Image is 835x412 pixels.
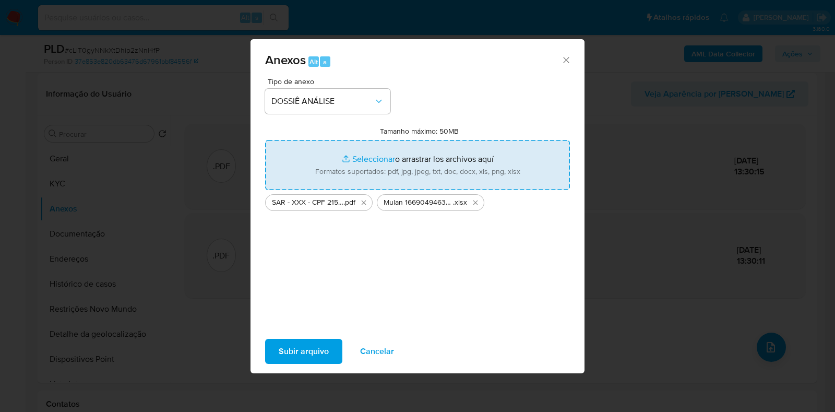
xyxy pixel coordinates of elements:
span: Alt [309,57,318,67]
span: Anexos [265,51,306,69]
button: Cancelar [347,339,408,364]
span: Cancelar [360,340,394,363]
label: Tamanho máximo: 50MB [380,126,459,136]
span: Tipo de anexo [268,78,393,85]
button: Cerrar [561,55,570,64]
button: Eliminar SAR - XXX - CPF 21523816708 - THOMAZ BESSE DA SILVA LIMA.pdf [357,196,370,209]
span: DOSSIÊ ANÁLISE [271,96,374,107]
span: Mulan 1669049463_2025_09_17_10_56_28 [384,197,453,208]
span: a [323,57,327,67]
span: .xlsx [453,197,467,208]
span: Subir arquivo [279,340,329,363]
ul: Archivos seleccionados [265,190,570,211]
button: Subir arquivo [265,339,342,364]
span: SAR - XXX - CPF 21523816708 - [PERSON_NAME] [272,197,343,208]
button: Eliminar Mulan 1669049463_2025_09_17_10_56_28.xlsx [469,196,482,209]
button: DOSSIÊ ANÁLISE [265,89,390,114]
span: .pdf [343,197,355,208]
